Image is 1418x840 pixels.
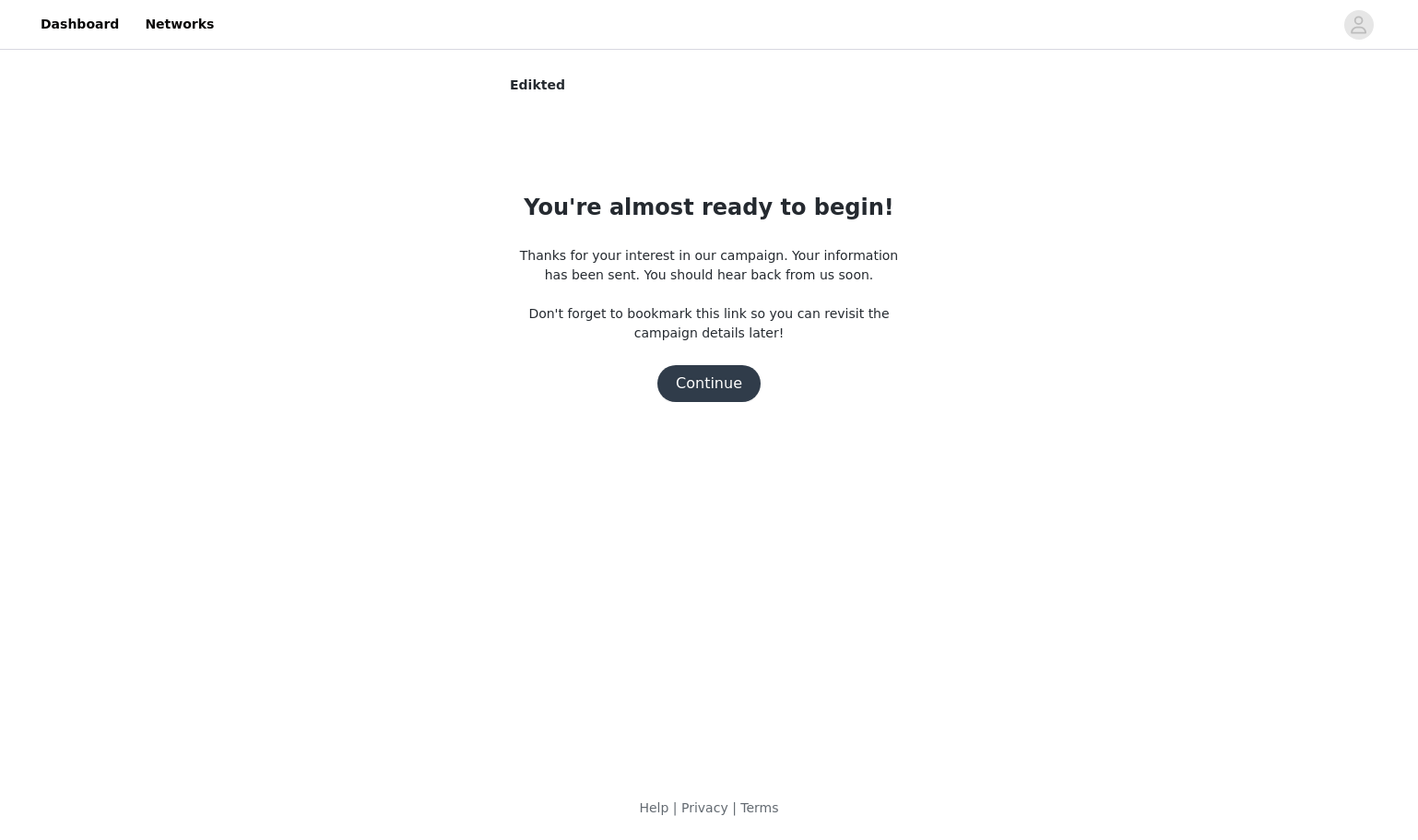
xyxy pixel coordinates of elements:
a: Networks [134,4,225,45]
button: Continue [657,365,761,402]
span: | [732,800,737,815]
p: Thanks for your interest in our campaign. Your information has been sent. You should hear back fr... [510,246,908,343]
div: avatar [1350,10,1367,40]
span: | [673,800,678,815]
a: Privacy [681,800,728,815]
a: Terms [740,800,778,815]
a: Help [639,800,668,815]
span: Edikted [510,76,565,95]
h1: You're almost ready to begin! [524,191,893,224]
a: Dashboard [30,4,130,45]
